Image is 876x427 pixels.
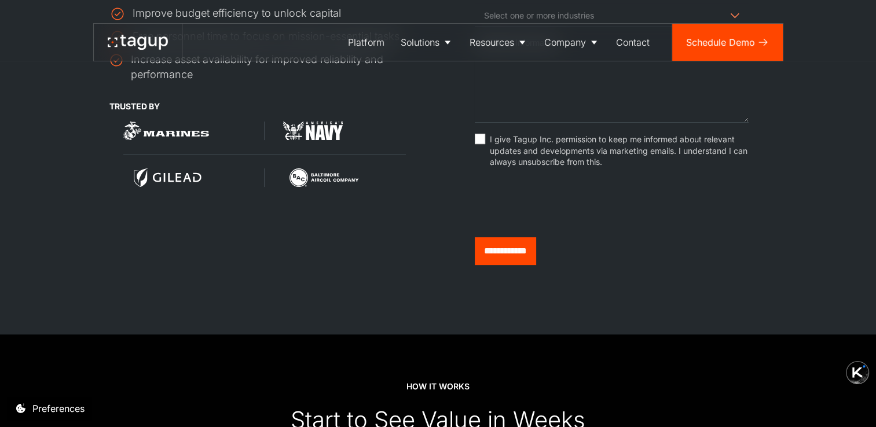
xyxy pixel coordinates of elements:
[616,35,650,49] div: Contact
[461,24,536,61] a: Resources
[608,24,658,61] a: Contact
[672,24,783,61] a: Schedule Demo
[131,52,420,82] div: Increase asset availability for improved reliability and performance
[490,134,749,168] span: I give Tagup Inc. permission to keep me informed about relevant updates and developments via mark...
[32,402,85,415] div: Preferences
[393,24,461,61] a: Solutions
[475,183,651,228] iframe: reCAPTCHA
[470,35,514,49] div: Resources
[406,381,470,392] div: HOW IT WORKS
[340,24,393,61] a: Platform
[536,24,608,61] a: Company
[401,35,439,49] div: Solutions
[109,101,160,112] div: TRUSTED BY
[348,35,384,49] div: Platform
[544,35,586,49] div: Company
[686,35,755,49] div: Schedule Demo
